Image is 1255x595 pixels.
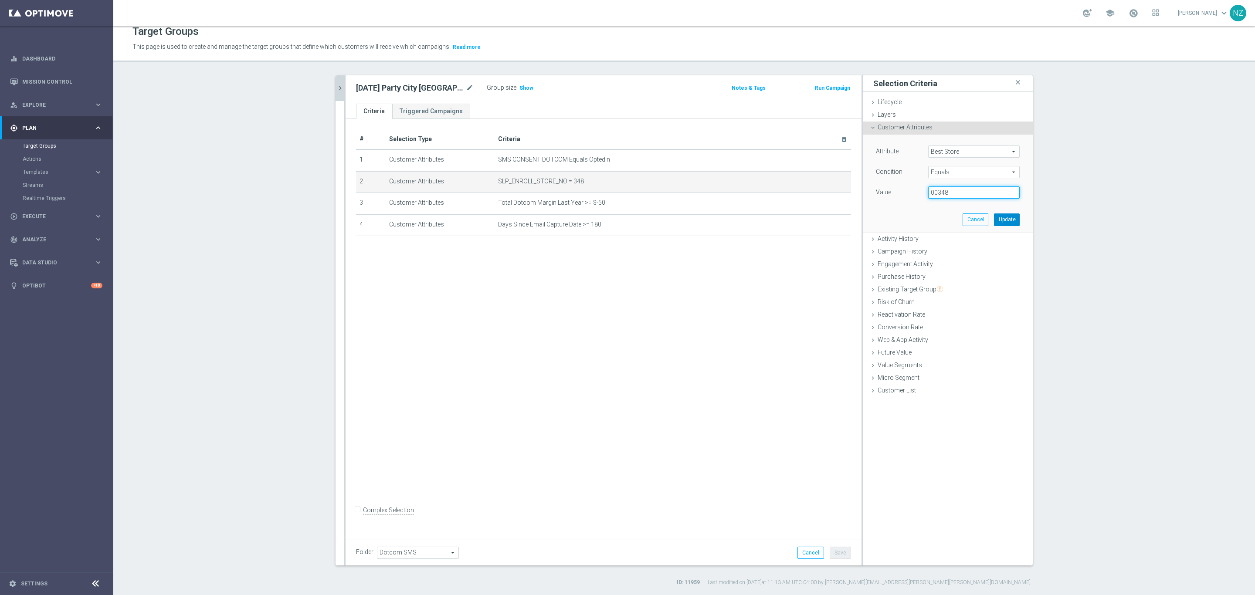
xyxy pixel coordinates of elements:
span: Purchase History [878,273,926,280]
div: Dashboard [10,47,102,70]
button: Cancel [963,213,988,226]
i: chevron_right [336,84,344,92]
span: Value Segments [878,362,922,368]
span: school [1105,8,1115,18]
i: equalizer [10,55,18,63]
label: Complex Selection [363,506,414,514]
span: Engagement Activity [878,260,933,267]
div: Analyze [10,236,94,243]
i: track_changes [10,236,18,243]
h1: Target Groups [132,25,199,38]
button: Templates keyboard_arrow_right [23,169,103,176]
span: Execute [22,214,94,219]
i: keyboard_arrow_right [94,124,102,132]
th: # [356,129,386,149]
a: Criteria [356,104,392,119]
i: lightbulb [10,282,18,290]
div: NZ [1230,5,1246,21]
td: 1 [356,149,386,171]
span: Templates [23,169,85,175]
i: gps_fixed [10,124,18,132]
i: settings [9,580,17,588]
i: close [1014,77,1022,88]
button: Notes & Tags [731,83,767,93]
label: : [516,84,518,91]
a: [PERSON_NAME]keyboard_arrow_down [1177,7,1230,20]
div: Data Studio [10,259,94,267]
span: Campaign History [878,248,927,255]
div: Plan [10,124,94,132]
i: keyboard_arrow_right [94,212,102,220]
span: Analyze [22,237,94,242]
button: person_search Explore keyboard_arrow_right [10,101,103,108]
span: Micro Segment [878,374,919,381]
span: Customer Attributes [878,124,933,131]
td: 4 [356,214,386,236]
label: Last modified on [DATE] at 11:13 AM UTC-04:00 by [PERSON_NAME][EMAIL_ADDRESS][PERSON_NAME][PERSON... [708,579,1031,586]
i: keyboard_arrow_right [94,258,102,267]
a: Triggered Campaigns [392,104,470,119]
button: play_circle_outline Execute keyboard_arrow_right [10,213,103,220]
button: Data Studio keyboard_arrow_right [10,259,103,266]
span: Plan [22,125,94,131]
lable: Attribute [876,148,899,155]
button: Mission Control [10,78,103,85]
div: Explore [10,101,94,109]
a: Actions [23,156,91,162]
span: Layers [878,111,896,118]
span: This page is used to create and manage the target groups that define which customers will receive... [132,43,451,50]
div: Target Groups [23,139,112,152]
span: SLP_ENROLL_STORE_NO = 348 [498,178,584,185]
i: keyboard_arrow_right [94,101,102,109]
i: keyboard_arrow_right [94,235,102,243]
div: Actions [23,152,112,166]
button: Save [830,547,851,559]
a: Target Groups [23,142,91,149]
span: Total Dotcom Margin Last Year >= $-50 [498,199,605,206]
span: Future Value [878,349,912,356]
span: Existing Target Group [878,286,943,293]
i: person_search [10,101,18,109]
button: Read more [452,42,482,52]
span: Reactivation Rate [878,311,925,318]
span: Days Since Email Capture Date >= 180 [498,221,601,228]
div: Templates [23,166,112,179]
td: Customer Attributes [386,171,495,193]
div: Streams [23,179,112,192]
lable: Condition [876,168,902,175]
a: Mission Control [22,70,102,93]
div: Mission Control [10,70,102,93]
span: Lifecycle [878,98,902,105]
button: Update [994,213,1020,226]
button: track_changes Analyze keyboard_arrow_right [10,236,103,243]
button: lightbulb Optibot +10 [10,282,103,289]
span: Activity History [878,235,919,242]
a: Streams [23,182,91,189]
h3: Selection Criteria [873,78,937,88]
div: +10 [91,283,102,288]
span: Customer List [878,387,916,394]
span: Show [519,85,533,91]
span: Criteria [498,135,520,142]
span: Web & App Activity [878,336,928,343]
a: Settings [21,581,47,586]
span: keyboard_arrow_down [1219,8,1229,18]
div: Realtime Triggers [23,192,112,205]
button: equalizer Dashboard [10,55,103,62]
span: Data Studio [22,260,94,265]
button: gps_fixed Plan keyboard_arrow_right [10,125,103,132]
i: play_circle_outline [10,213,18,220]
div: Templates [23,169,94,175]
td: Customer Attributes [386,149,495,171]
label: Folder [356,548,373,556]
td: 3 [356,193,386,215]
button: Cancel [797,547,824,559]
